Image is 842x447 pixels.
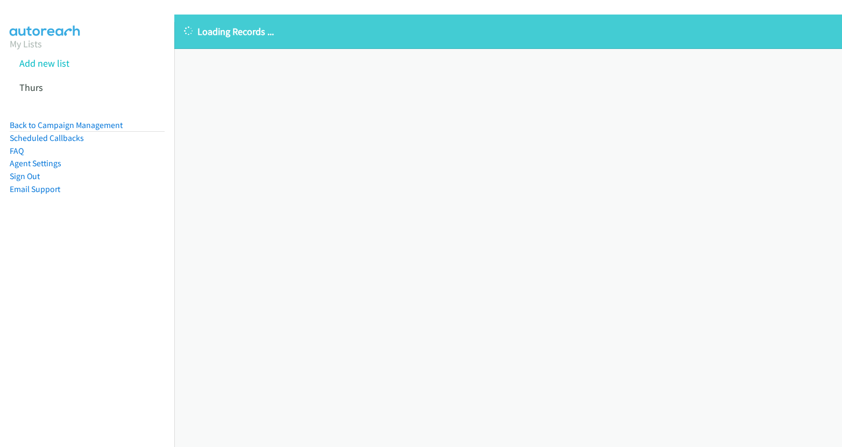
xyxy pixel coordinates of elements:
a: Email Support [10,184,60,194]
a: Sign Out [10,171,40,181]
a: Scheduled Callbacks [10,133,84,143]
a: My Lists [10,38,42,50]
p: Loading Records ... [184,24,832,39]
a: Add new list [19,57,69,69]
a: Agent Settings [10,158,61,168]
a: FAQ [10,146,24,156]
a: Thurs [19,81,43,94]
a: Back to Campaign Management [10,120,123,130]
